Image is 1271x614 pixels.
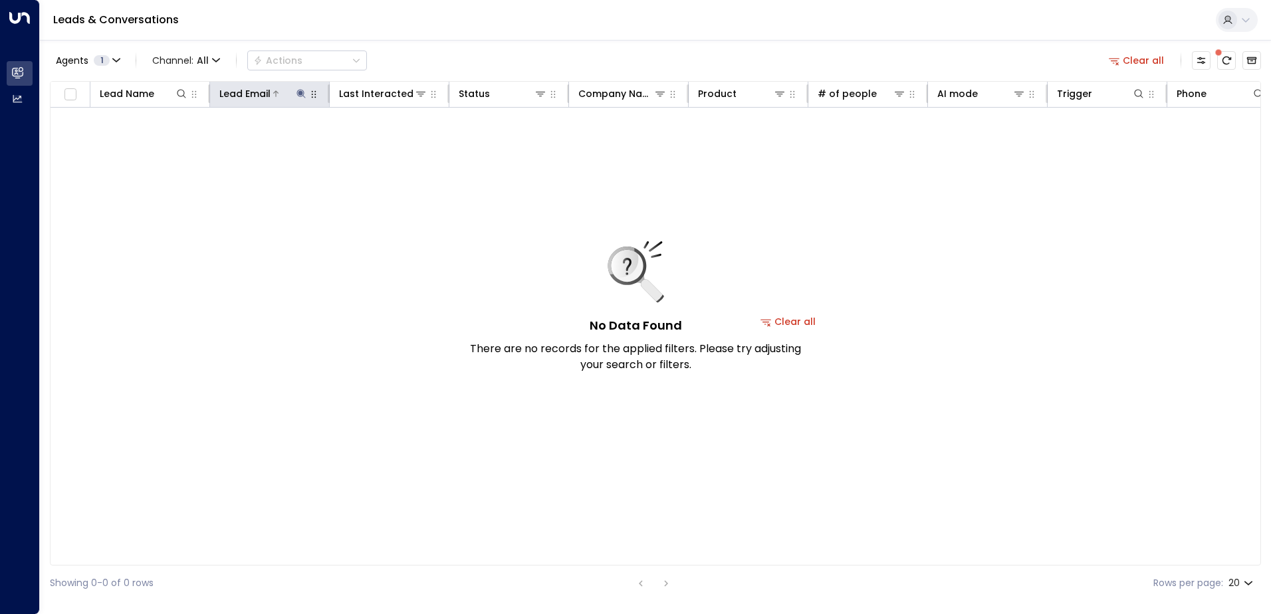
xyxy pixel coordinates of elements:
[1192,51,1211,70] button: Customize
[469,341,802,373] p: There are no records for the applied filters. Please try adjusting your search or filters.
[253,54,302,66] div: Actions
[1228,573,1256,593] div: 20
[197,55,209,66] span: All
[698,86,737,102] div: Product
[100,86,188,102] div: Lead Name
[1057,86,1145,102] div: Trigger
[818,86,877,102] div: # of people
[1242,51,1261,70] button: Archived Leads
[1153,576,1223,590] label: Rows per page:
[937,86,1026,102] div: AI mode
[50,51,125,70] button: Agents1
[1177,86,1265,102] div: Phone
[62,86,78,103] span: Toggle select all
[53,12,179,27] a: Leads & Conversations
[1057,86,1092,102] div: Trigger
[56,56,88,65] span: Agents
[339,86,427,102] div: Last Interacted
[1217,51,1236,70] span: There are new threads available. Refresh the grid to view the latest updates.
[219,86,271,102] div: Lead Email
[937,86,978,102] div: AI mode
[459,86,490,102] div: Status
[147,51,225,70] button: Channel:All
[698,86,786,102] div: Product
[339,86,413,102] div: Last Interacted
[1103,51,1170,70] button: Clear all
[50,576,154,590] div: Showing 0-0 of 0 rows
[578,86,667,102] div: Company Name
[219,86,308,102] div: Lead Email
[818,86,906,102] div: # of people
[247,51,367,70] button: Actions
[100,86,154,102] div: Lead Name
[1177,86,1207,102] div: Phone
[147,51,225,70] span: Channel:
[632,575,675,591] nav: pagination navigation
[247,51,367,70] div: Button group with a nested menu
[94,55,110,66] span: 1
[459,86,547,102] div: Status
[590,316,682,334] h5: No Data Found
[578,86,653,102] div: Company Name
